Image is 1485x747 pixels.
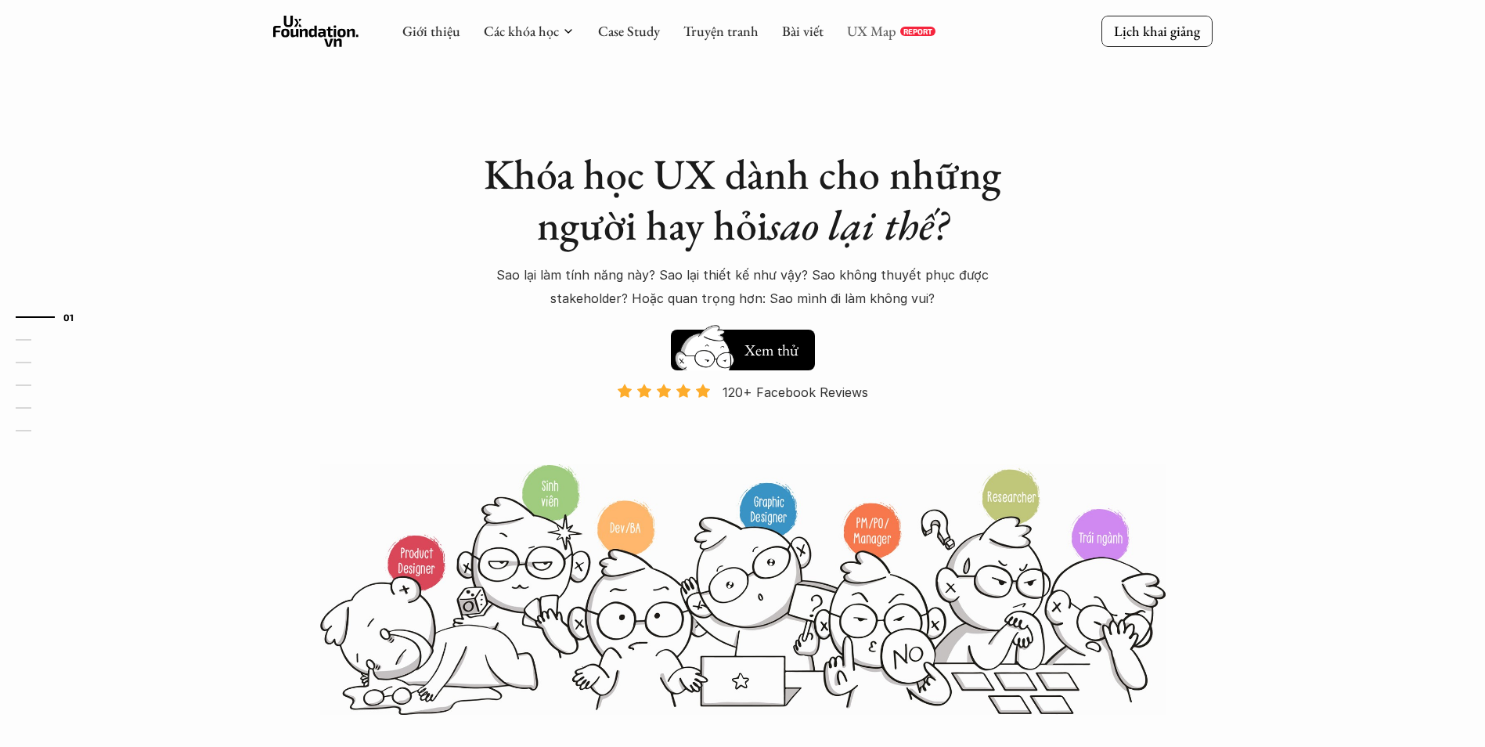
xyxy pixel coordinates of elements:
h5: Xem thử [744,339,798,361]
p: Sao lại làm tính năng này? Sao lại thiết kế như vậy? Sao không thuyết phục được stakeholder? Hoặc... [469,263,1017,311]
a: 01 [16,308,90,327]
a: Xem thử [671,322,815,370]
a: Case Study [598,22,660,40]
strong: 01 [63,311,74,322]
h1: Khóa học UX dành cho những người hay hỏi [469,149,1017,251]
a: UX Map [847,22,896,40]
p: REPORT [903,27,932,36]
a: Bài viết [782,22,824,40]
p: Lịch khai giảng [1114,22,1200,40]
em: sao lại thế? [768,197,948,252]
p: 120+ Facebook Reviews [723,381,868,404]
a: REPORT [900,27,935,36]
a: 120+ Facebook Reviews [604,383,882,462]
a: Các khóa học [484,22,559,40]
a: Truyện tranh [683,22,759,40]
a: Giới thiệu [402,22,460,40]
a: Lịch khai giảng [1101,16,1213,46]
